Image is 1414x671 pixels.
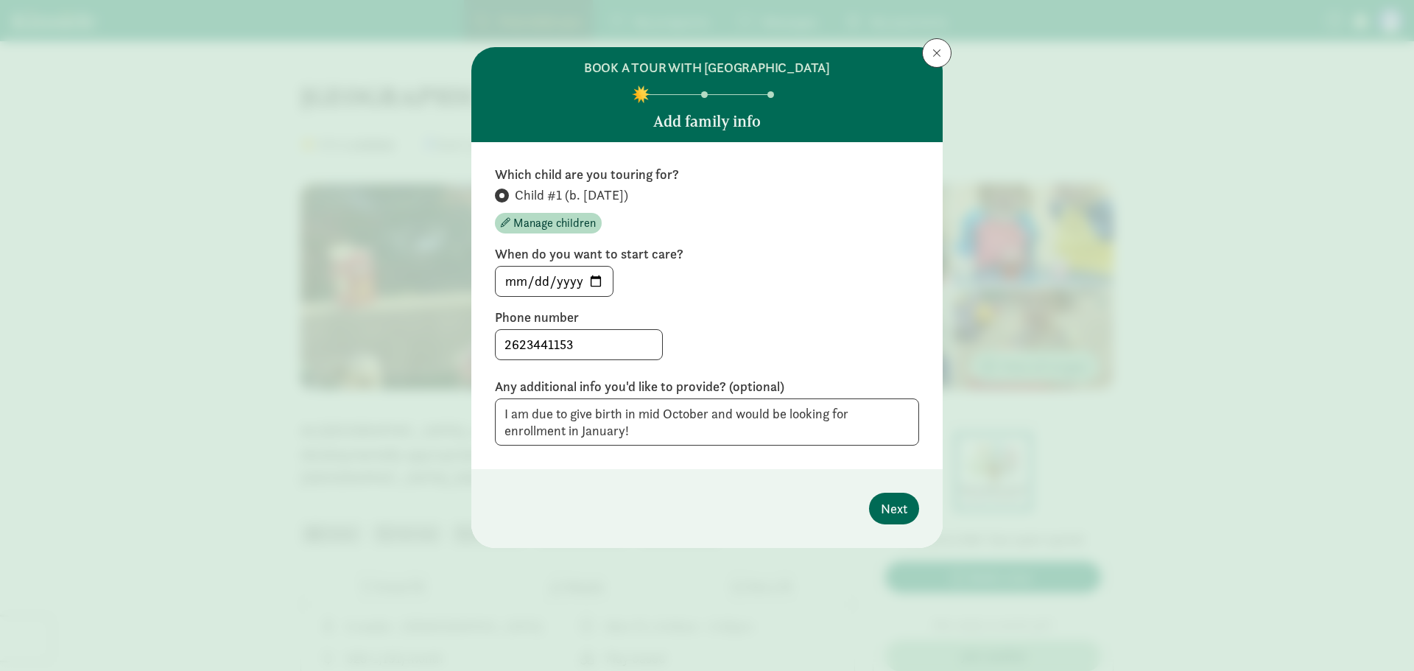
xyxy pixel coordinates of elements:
input: 5555555555 [496,330,662,359]
label: Any additional info you'd like to provide? (optional) [495,378,919,396]
button: Manage children [495,213,602,233]
h6: BOOK A TOUR WITH [GEOGRAPHIC_DATA] [584,59,830,77]
span: Child #1 (b. [DATE]) [515,186,628,204]
h5: Add family info [653,113,761,130]
label: Phone number [495,309,919,326]
span: Next [881,499,907,519]
span: Manage children [513,214,596,232]
label: When do you want to start care? [495,245,919,263]
label: Which child are you touring for? [495,166,919,183]
button: Next [869,493,919,524]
